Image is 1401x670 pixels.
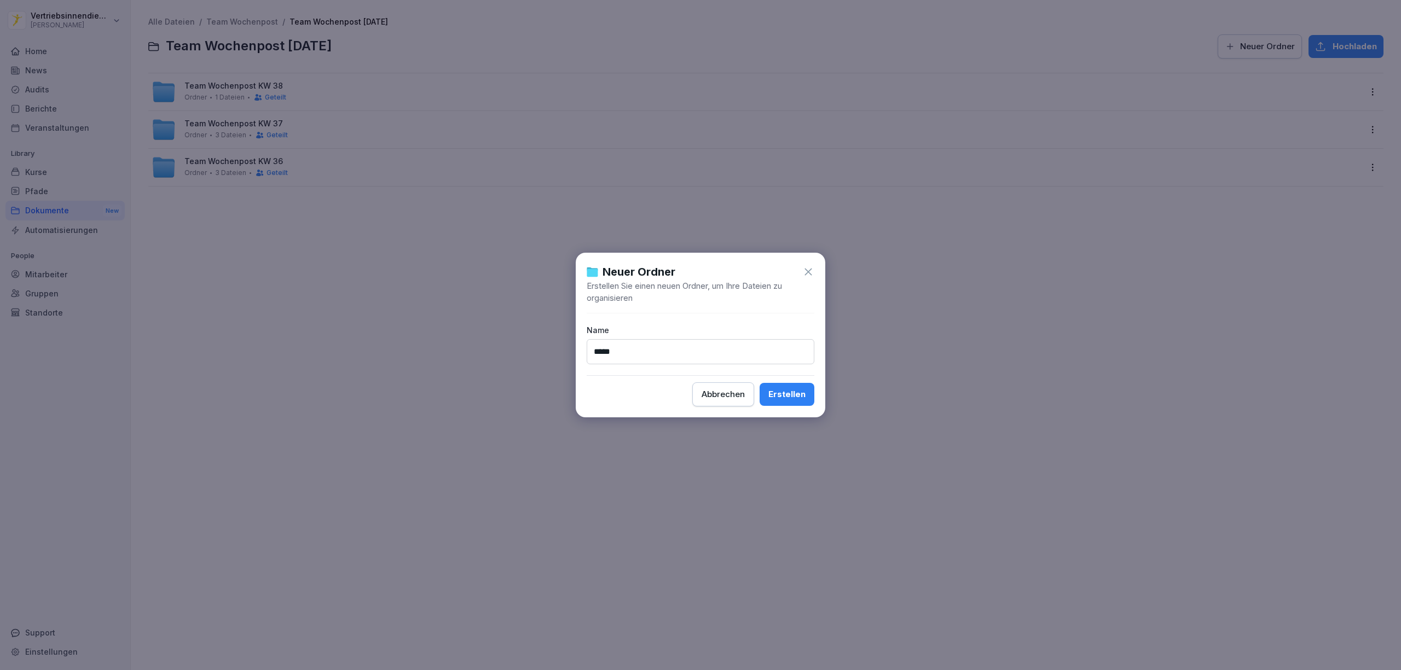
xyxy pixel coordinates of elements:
[768,388,806,400] div: Erstellen
[603,264,675,280] h1: Neuer Ordner
[760,383,814,406] button: Erstellen
[587,324,814,336] p: Name
[587,280,814,304] p: Erstellen Sie einen neuen Ordner, um Ihre Dateien zu organisieren
[692,382,754,406] button: Abbrechen
[702,388,745,400] div: Abbrechen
